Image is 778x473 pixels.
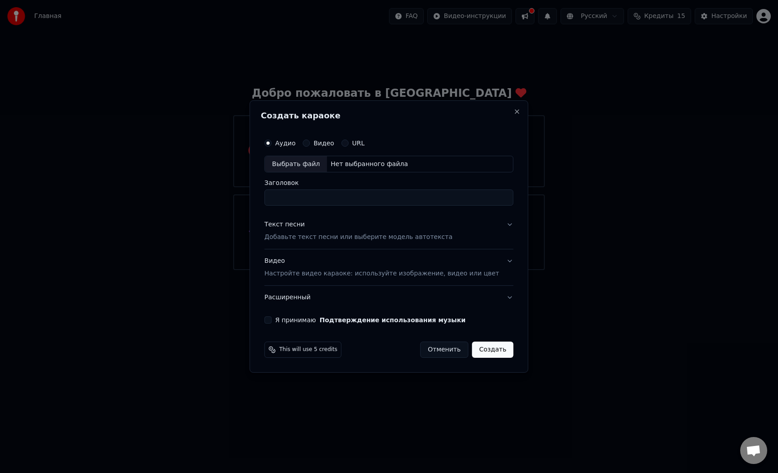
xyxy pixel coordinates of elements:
[261,112,517,120] h2: Создать караоке
[264,213,513,249] button: Текст песниДобавьте текст песни или выберите модель автотекста
[265,156,327,172] div: Выбрать файл
[264,180,513,186] label: Заголовок
[264,286,513,309] button: Расширенный
[275,140,295,146] label: Аудио
[320,317,466,323] button: Я принимаю
[264,257,499,279] div: Видео
[327,160,412,169] div: Нет выбранного файла
[472,342,513,358] button: Создать
[275,317,466,323] label: Я принимаю
[352,140,365,146] label: URL
[264,269,499,278] p: Настройте видео караоке: используйте изображение, видео или цвет
[279,346,337,353] span: This will use 5 credits
[420,342,468,358] button: Отменить
[264,233,452,242] p: Добавьте текст песни или выберите модель автотекста
[264,221,305,230] div: Текст песни
[264,250,513,286] button: ВидеоНастройте видео караоке: используйте изображение, видео или цвет
[313,140,334,146] label: Видео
